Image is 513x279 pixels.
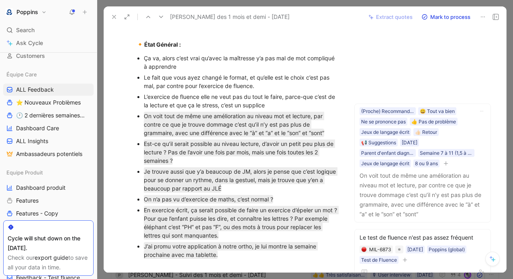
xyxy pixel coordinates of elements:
div: Ne se prononce pas [361,117,406,125]
div: 📢 Suggestions [361,138,396,146]
a: export guide [35,254,68,261]
div: Semaine 7 à 11 (1,5 à 3 mois) [420,149,473,157]
div: Search [3,24,94,36]
span: ⭐ Nouveaux Problèmes [16,98,81,107]
div: [DATE] [407,245,423,253]
mark: Est-ce qu’il serait possible au niveau lecture, d’avoir un petit peu plus de lecture ? Pas de l’a... [144,139,335,165]
div: Parent d'enfant diagnostiqué [361,149,414,157]
button: PoppinsPoppins [3,6,49,18]
div: Jeux de langage écrit [361,159,409,167]
a: Ask Cycle [3,37,94,49]
a: 🕐 2 dernières semaines - Occurences [3,109,94,121]
div: Ça va, alors c’est vrai qu’avec la maîtresse y’a pas mal de mot compliqué à apprendre [144,54,339,71]
div: [DATE] [402,138,417,146]
div: Le test de fluence n'est pas assez fréquent [360,232,486,242]
span: Dashboard produit [16,184,65,192]
span: Ask Cycle [16,38,43,48]
span: 🔸 [136,40,144,48]
img: 🔴 [362,247,366,252]
mark: En exercice écrit, ça serait possible de faire un exercice d’épeler un mot ? Pour que l’enfant pu... [144,206,339,240]
span: Ambassadeurs potentiels [16,150,82,158]
a: Features [3,195,94,207]
button: Extract quotes [365,11,416,23]
a: Ambassadeurs potentiels [3,148,94,160]
div: Check our to save all your data in time. [8,253,89,272]
span: Features - Copy [16,209,58,217]
mark: On voit tout de même une amélioration au niveau mot et lecture, par contre ce que je trouve domma... [144,112,324,137]
h1: Poppins [16,8,38,16]
span: ALL Insights [16,137,48,145]
span: Équipe Care [6,70,37,78]
span: ALL Feedback [16,86,54,94]
mark: J’ai promu votre application à notre ortho, je lui montre la semaine prochaine avec ma tablette. [144,242,318,259]
a: Dashboard Care [3,122,94,134]
div: 8 ou 9 ans [415,159,438,167]
a: Features - Copy [3,207,94,220]
div: Cycle will shut down on the [DATE]. [8,234,89,253]
div: (Proche) Recommandation [361,107,414,115]
div: Test de Fluence [361,256,397,264]
button: Mark to process [418,11,474,23]
span: [PERSON_NAME] des 1 mois et demi - [DATE] [170,12,290,22]
a: ⭐ Nouveaux Problèmes [3,96,94,109]
mark: Je trouve aussi que y’a beaucoup de JM, alors je pense que c’est logique pour se donner un rythme... [144,167,337,193]
img: Poppins [5,8,13,16]
div: 😄 Tout va bien [420,107,455,115]
div: Équipe Care [3,68,94,80]
div: 👍🏻 Retour [415,128,437,136]
span: Equipe Produit [6,168,43,176]
a: Customers [3,50,94,62]
a: ALL Insights [3,135,94,147]
a: Dashboard produit [3,182,94,194]
div: Jeux de langage écrit [361,128,409,136]
div: L’exercice de fluence elle ne veut pas du tout le faire, parce-que c’est de la lecture et que ça ... [144,92,339,109]
button: 🔴 [361,246,367,252]
div: Poppins (global) [429,245,465,253]
span: Dashboard Care [16,124,59,132]
div: MIL-6873 [369,245,391,253]
p: On voit tout de même une amélioration au niveau mot et lecture, par contre ce que je trouve domma... [360,170,486,219]
div: Equipe Produit [3,166,94,178]
div: Équipe CareALL Feedback⭐ Nouveaux Problèmes🕐 2 dernières semaines - OccurencesDashboard CareALL I... [3,68,94,160]
mark: On n’a pas vu d’exercice de maths, c’est normal ? [144,195,273,203]
span: 🕐 2 dernières semaines - Occurences [16,111,85,119]
a: ALL Feedback [3,84,94,96]
div: 👍 Pas de problème [411,117,456,125]
strong: État Général : [144,41,181,48]
span: Search [16,25,35,35]
span: Features [16,197,39,205]
div: Le fait que vous ayez changé le format, et qu’elle est le choix c’est pas mal, par contre pour l’... [144,73,339,90]
span: Customers [16,52,45,60]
